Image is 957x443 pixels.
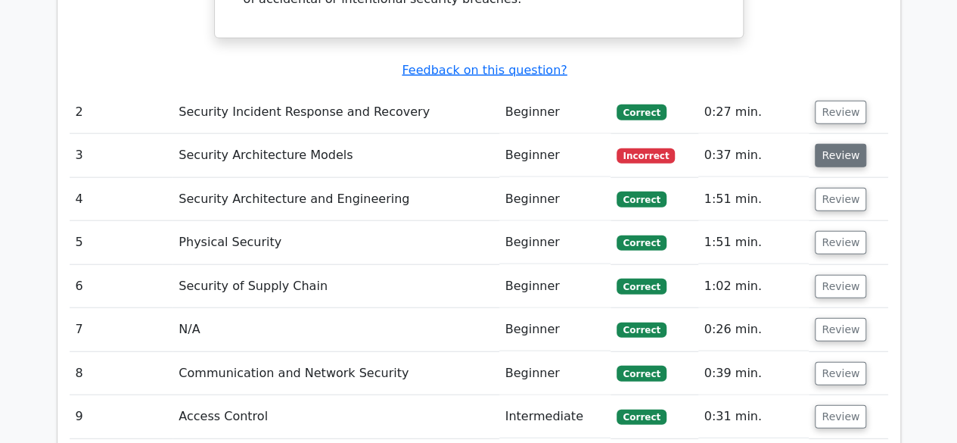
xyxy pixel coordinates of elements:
[172,221,499,264] td: Physical Security
[815,362,866,385] button: Review
[815,275,866,298] button: Review
[499,178,611,221] td: Beginner
[70,91,173,134] td: 2
[698,91,809,134] td: 0:27 min.
[70,134,173,177] td: 3
[698,352,809,395] td: 0:39 min.
[815,144,866,167] button: Review
[172,352,499,395] td: Communication and Network Security
[815,101,866,124] button: Review
[70,178,173,221] td: 4
[698,308,809,351] td: 0:26 min.
[172,91,499,134] td: Security Incident Response and Recovery
[698,221,809,264] td: 1:51 min.
[172,134,499,177] td: Security Architecture Models
[815,188,866,211] button: Review
[698,134,809,177] td: 0:37 min.
[617,105,666,120] span: Correct
[617,192,666,207] span: Correct
[617,366,666,381] span: Correct
[617,279,666,294] span: Correct
[698,178,809,221] td: 1:51 min.
[70,265,173,308] td: 6
[815,318,866,342] button: Review
[698,395,809,438] td: 0:31 min.
[172,265,499,308] td: Security of Supply Chain
[402,63,567,77] a: Feedback on this question?
[698,265,809,308] td: 1:02 min.
[617,410,666,425] span: Correct
[617,148,675,164] span: Incorrect
[499,308,611,351] td: Beginner
[617,323,666,338] span: Correct
[172,308,499,351] td: N/A
[499,91,611,134] td: Beginner
[499,395,611,438] td: Intermediate
[499,352,611,395] td: Beginner
[70,352,173,395] td: 8
[499,221,611,264] td: Beginner
[499,265,611,308] td: Beginner
[70,308,173,351] td: 7
[70,395,173,438] td: 9
[815,405,866,429] button: Review
[499,134,611,177] td: Beginner
[172,395,499,438] td: Access Control
[815,231,866,254] button: Review
[617,236,666,251] span: Correct
[70,221,173,264] td: 5
[172,178,499,221] td: Security Architecture and Engineering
